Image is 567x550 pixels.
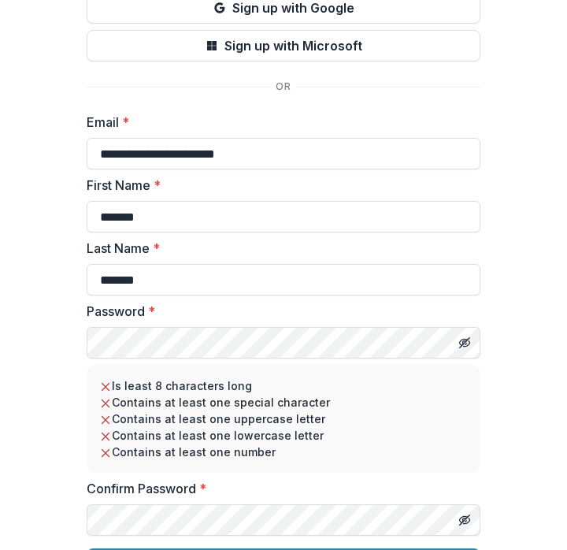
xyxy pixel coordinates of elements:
li: Is least 8 characters long [99,377,468,394]
li: Contains at least one lowercase letter [99,427,468,444]
li: Contains at least one special character [99,394,468,411]
label: Email [87,113,471,132]
label: Last Name [87,239,471,258]
button: Sign up with Microsoft [87,30,480,61]
li: Contains at least one uppercase letter [99,411,468,427]
label: First Name [87,176,471,195]
label: Confirm Password [87,479,471,498]
label: Password [87,302,471,321]
li: Contains at least one number [99,444,468,460]
button: Toggle password visibility [452,330,477,355]
button: Toggle password visibility [452,507,477,533]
